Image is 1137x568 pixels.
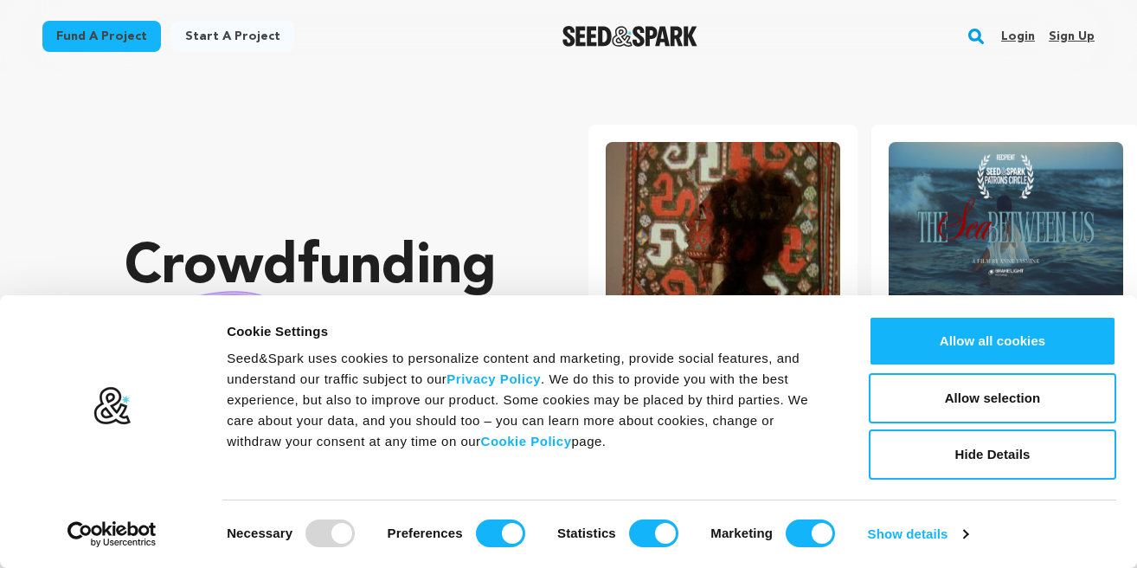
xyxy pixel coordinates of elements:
[227,321,830,342] div: Cookie Settings
[446,371,541,386] a: Privacy Policy
[125,234,519,442] p: Crowdfunding that .
[93,386,132,426] img: logo
[227,526,292,540] strong: Necessary
[606,142,840,308] img: The Dragon Under Our Feet image
[868,521,968,547] a: Show details
[557,526,616,540] strong: Statistics
[481,434,572,449] a: Cookie Policy
[869,429,1116,480] button: Hide Details
[42,21,161,52] a: Fund a project
[36,521,188,547] a: Usercentrics Cookiebot - opens in a new window
[125,291,307,385] img: hand sketched image
[562,26,698,47] a: Seed&Spark Homepage
[869,316,1116,366] button: Allow all cookies
[1001,23,1035,50] a: Login
[388,526,463,540] strong: Preferences
[226,513,227,513] legend: Consent Selection
[889,142,1123,308] img: The Sea Between Us image
[869,373,1116,423] button: Allow selection
[1049,23,1095,50] a: Sign up
[710,526,773,540] strong: Marketing
[227,348,830,452] div: Seed&Spark uses cookies to personalize content and marketing, provide social features, and unders...
[171,21,294,52] a: Start a project
[562,26,698,47] img: Seed&Spark Logo Dark Mode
